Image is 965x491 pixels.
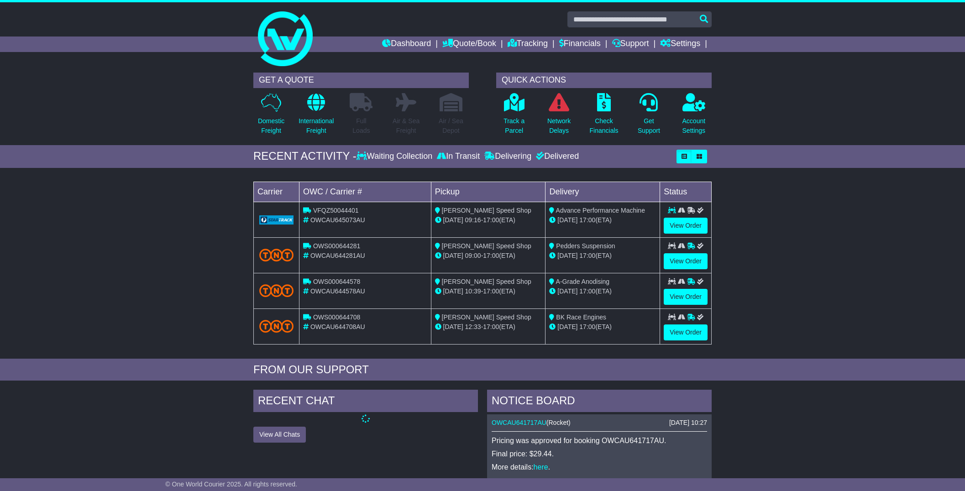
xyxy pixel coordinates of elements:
[682,93,706,141] a: AccountSettings
[589,93,619,141] a: CheckFinancials
[664,253,708,269] a: View Order
[165,481,297,488] span: © One World Courier 2025. All rights reserved.
[253,390,478,414] div: RECENT CHAT
[435,151,482,162] div: In Transit
[258,116,284,136] p: Domestic Freight
[557,287,577,295] span: [DATE]
[549,287,656,296] div: (ETA)
[465,323,481,330] span: 12:33
[465,252,481,259] span: 09:00
[313,207,359,214] span: VFQZ50044401
[465,216,481,224] span: 09:16
[682,116,706,136] p: Account Settings
[442,313,531,321] span: [PERSON_NAME] Speed Shop
[492,463,707,471] p: More details: .
[492,419,707,427] div: ( )
[442,37,496,52] a: Quote/Book
[637,93,661,141] a: GetSupport
[557,323,577,330] span: [DATE]
[310,252,365,259] span: OWCAU644281AU
[259,284,294,297] img: TNT_Domestic.png
[435,215,542,225] div: - (ETA)
[254,182,299,202] td: Carrier
[350,116,372,136] p: Full Loads
[435,251,542,261] div: - (ETA)
[310,216,365,224] span: OWCAU645073AU
[253,150,357,163] div: RECENT ACTIVITY -
[439,116,463,136] p: Air / Sea Depot
[431,182,545,202] td: Pickup
[557,216,577,224] span: [DATE]
[442,207,531,214] span: [PERSON_NAME] Speed Shop
[435,322,542,332] div: - (ETA)
[483,323,499,330] span: 17:00
[669,419,707,427] div: [DATE] 10:27
[483,216,499,224] span: 17:00
[557,252,577,259] span: [DATE]
[556,278,610,285] span: A-Grade Anodising
[660,37,700,52] a: Settings
[547,93,571,141] a: NetworkDelays
[487,390,712,414] div: NOTICE BOARD
[253,73,469,88] div: GET A QUOTE
[259,320,294,332] img: TNT_Domestic.png
[492,436,707,445] p: Pricing was approved for booking OWCAU641717AU.
[534,151,579,162] div: Delivered
[313,242,361,250] span: OWS000644281
[559,37,601,52] a: Financials
[503,93,525,141] a: Track aParcel
[549,215,656,225] div: (ETA)
[664,324,708,340] a: View Order
[442,242,531,250] span: [PERSON_NAME] Speed Shop
[638,116,660,136] p: Get Support
[556,242,615,250] span: Pedders Suspension
[549,322,656,332] div: (ETA)
[556,207,645,214] span: Advance Performance Machine
[393,116,420,136] p: Air & Sea Freight
[483,287,499,295] span: 17:00
[465,287,481,295] span: 10:39
[547,116,571,136] p: Network Delays
[503,116,524,136] p: Track a Parcel
[660,182,712,202] td: Status
[257,93,285,141] a: DomesticFreight
[579,287,595,295] span: 17:00
[556,313,606,321] span: BK Race Engines
[443,216,463,224] span: [DATE]
[435,287,542,296] div: - (ETA)
[313,313,361,321] span: OWS000644708
[579,252,595,259] span: 17:00
[579,216,595,224] span: 17:00
[545,182,660,202] td: Delivery
[259,249,294,261] img: TNT_Domestic.png
[549,251,656,261] div: (ETA)
[443,252,463,259] span: [DATE]
[443,323,463,330] span: [DATE]
[253,427,306,443] button: View All Chats
[612,37,649,52] a: Support
[259,215,294,225] img: GetCarrierServiceLogo
[549,419,569,426] span: Rocket
[253,363,712,376] div: FROM OUR SUPPORT
[482,151,534,162] div: Delivering
[298,93,334,141] a: InternationalFreight
[442,278,531,285] span: [PERSON_NAME] Speed Shop
[313,278,361,285] span: OWS000644578
[534,463,548,471] a: here
[492,449,707,458] p: Final price: $29.44.
[443,287,463,295] span: [DATE]
[310,287,365,295] span: OWCAU644578AU
[299,182,431,202] td: OWC / Carrier #
[579,323,595,330] span: 17:00
[508,37,548,52] a: Tracking
[310,323,365,330] span: OWCAU644708AU
[664,289,708,305] a: View Order
[664,218,708,234] a: View Order
[590,116,619,136] p: Check Financials
[357,151,435,162] div: Waiting Collection
[483,252,499,259] span: 17:00
[496,73,712,88] div: QUICK ACTIONS
[382,37,431,52] a: Dashboard
[299,116,334,136] p: International Freight
[492,419,546,426] a: OWCAU641717AU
